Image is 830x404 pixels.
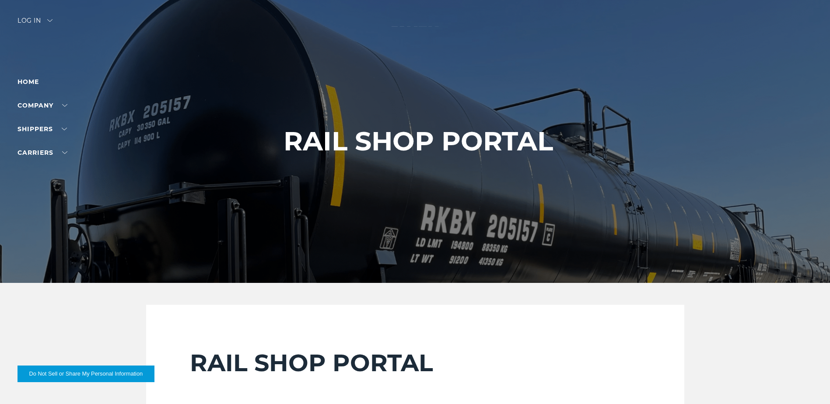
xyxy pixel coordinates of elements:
a: Company [18,101,67,109]
a: Carriers [18,149,67,157]
h2: RAIL SHOP PORTAL [190,348,641,377]
div: Log in [18,17,53,30]
img: kbx logo [382,17,448,56]
button: Do Not Sell or Share My Personal Information [18,366,154,382]
a: Home [18,78,39,86]
h1: RAIL SHOP PORTAL [284,126,553,156]
a: SHIPPERS [18,125,67,133]
img: arrow [47,19,53,22]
